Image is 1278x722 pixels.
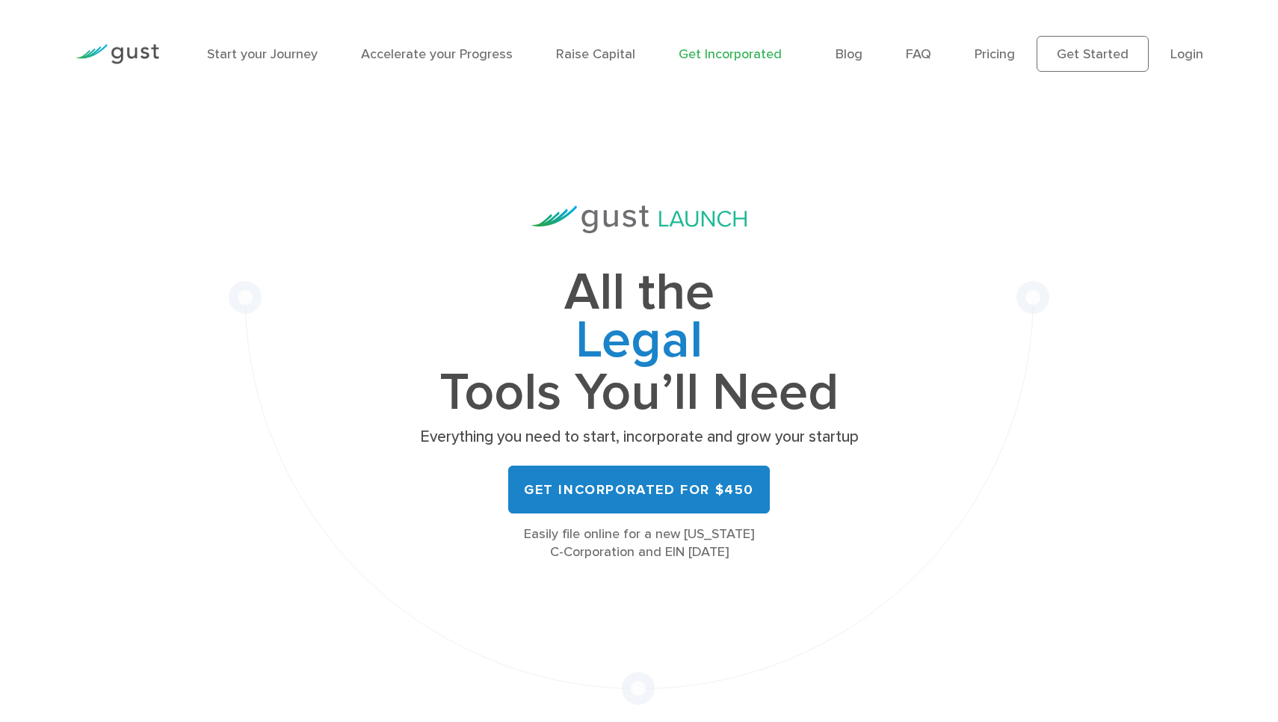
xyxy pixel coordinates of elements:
[836,46,862,62] a: Blog
[415,269,863,416] h1: All the Tools You’ll Need
[531,206,747,233] img: Gust Launch Logo
[679,46,782,62] a: Get Incorporated
[906,46,931,62] a: FAQ
[1170,46,1203,62] a: Login
[508,466,770,513] a: Get Incorporated for $450
[415,317,863,369] span: Legal
[207,46,318,62] a: Start your Journey
[361,46,513,62] a: Accelerate your Progress
[75,44,159,64] img: Gust Logo
[415,525,863,561] div: Easily file online for a new [US_STATE] C-Corporation and EIN [DATE]
[1037,36,1149,72] a: Get Started
[415,427,863,448] p: Everything you need to start, incorporate and grow your startup
[556,46,635,62] a: Raise Capital
[975,46,1015,62] a: Pricing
